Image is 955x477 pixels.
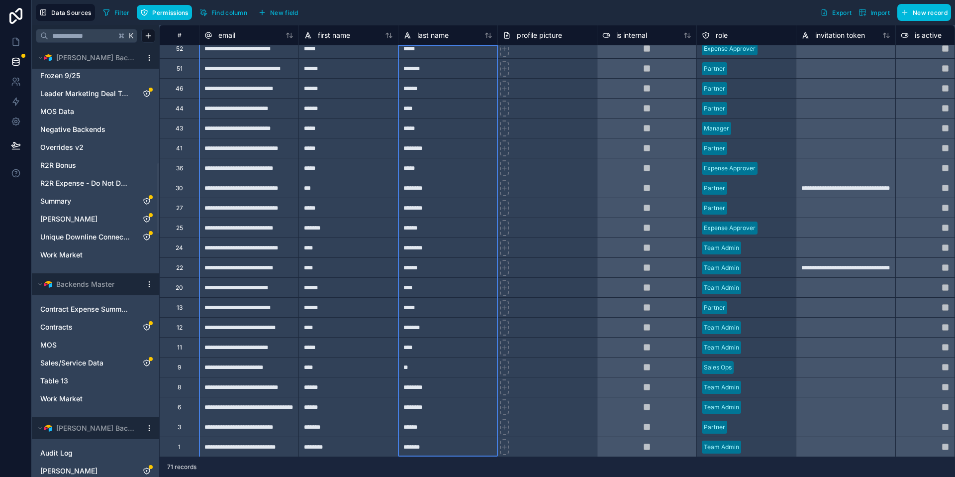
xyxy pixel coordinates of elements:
button: Import [855,4,893,21]
a: R2R Bonus [40,160,131,170]
div: Sales Ops [704,363,732,372]
div: Table 13 [36,373,155,389]
div: 30 [176,184,183,192]
div: Team Admin [704,283,739,292]
div: Frozen 9/25 [36,68,155,84]
span: Permissions [152,9,188,16]
span: R2R Bonus [40,160,76,170]
div: Overrides v2 [36,139,155,155]
div: Team Admin [704,243,739,252]
div: Contract Expense Summary [36,301,155,317]
a: Sales/Service Data [40,358,131,368]
div: 27 [176,204,183,212]
div: Leader Marketing Deal Table [36,86,155,102]
div: 41 [176,144,183,152]
button: New field [255,5,302,20]
a: Contract Expense Summary [40,304,131,314]
img: Airtable Logo [44,424,52,432]
div: Work Market [36,247,155,263]
span: Leader Marketing Deal Table [40,89,131,99]
a: MOS Data [40,107,131,117]
a: R2R Expense - Do Not Delete [40,178,131,188]
a: New record [893,4,951,21]
div: Contracts [36,319,155,335]
span: New record [913,9,948,16]
span: first name [318,30,350,40]
span: invitation token [815,30,865,40]
button: Export [817,4,855,21]
span: Work Market [40,394,83,404]
span: Import [870,9,890,16]
span: [PERSON_NAME] [40,214,97,224]
span: email [218,30,235,40]
a: Contracts [40,322,131,332]
span: Overrides v2 [40,142,84,152]
a: Table 13 [40,376,131,386]
div: Expense Approver [704,44,756,53]
div: 43 [176,124,183,132]
div: Negative Backends [36,121,155,137]
button: Airtable LogoBackends Master [36,277,141,291]
div: R2R Expense - Do Not Delete [36,175,155,191]
span: profile picture [517,30,562,40]
a: Work Market [40,250,131,260]
span: Negative Backends [40,124,105,134]
button: New record [897,4,951,21]
div: Partner [704,204,725,213]
span: Work Market [40,250,83,260]
div: 51 [177,65,183,73]
span: MOS [40,340,57,350]
div: 25 [176,224,183,232]
div: Partner [704,423,725,432]
a: Overrides v2 [40,142,131,152]
div: Team Admin [704,323,739,332]
button: Airtable Logo[PERSON_NAME] Backends [36,421,141,435]
div: 1 [178,443,181,451]
img: Airtable Logo [44,54,52,62]
button: Data Sources [36,4,95,21]
span: Table 13 [40,376,68,386]
span: Backends Master [56,279,114,289]
span: Find column [211,9,247,16]
div: 9 [178,363,181,371]
span: role [716,30,728,40]
div: Team Admin [704,443,739,452]
div: 24 [176,244,183,252]
div: Team Admin [704,343,739,352]
div: Work Market [36,391,155,407]
div: Manager [704,124,729,133]
a: Frozen 9/25 [40,71,131,81]
a: Negative Backends [40,124,131,134]
div: Partner [704,84,725,93]
div: Unique Downline Connection [36,229,155,245]
div: 6 [178,403,181,411]
div: Expense Approver [704,224,756,233]
div: Tanner Boren [36,211,155,227]
div: Audit Log [36,445,155,461]
div: Team Admin [704,383,739,392]
a: Summary [40,196,131,206]
a: [PERSON_NAME] [40,466,131,476]
div: 8 [178,383,181,391]
span: [PERSON_NAME] [40,466,97,476]
div: 20 [176,284,183,292]
a: Unique Downline Connection [40,232,131,242]
img: Airtable Logo [44,280,52,288]
div: Sales/Service Data [36,355,155,371]
div: 12 [177,324,183,332]
span: last name [417,30,449,40]
span: Summary [40,196,71,206]
div: R2R Bonus [36,157,155,173]
button: Airtable Logo[PERSON_NAME] Backends [36,51,141,65]
div: 36 [176,164,183,172]
div: 46 [176,85,183,93]
a: Permissions [137,5,195,20]
a: Work Market [40,394,131,404]
div: 44 [176,105,184,113]
button: Permissions [137,5,191,20]
a: MOS [40,340,131,350]
div: 11 [177,344,182,352]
